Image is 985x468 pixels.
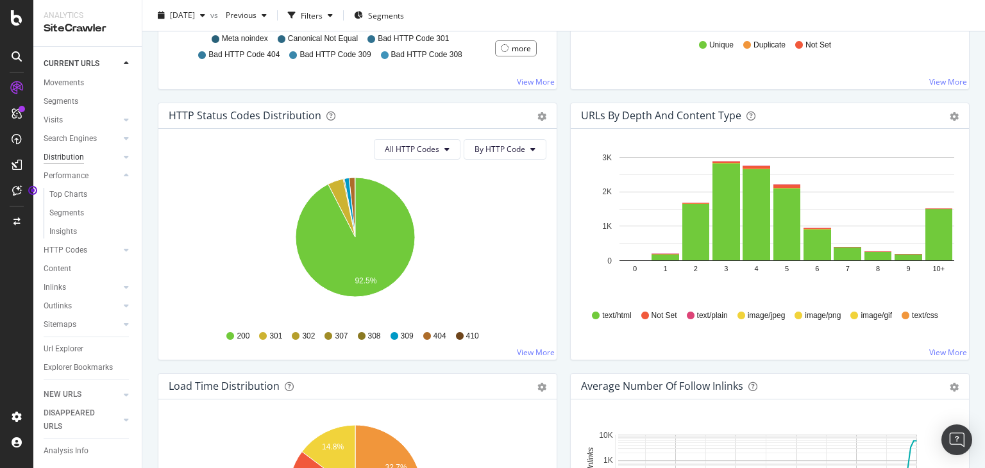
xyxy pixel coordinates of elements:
svg: A chart. [169,170,542,319]
span: Canonical Not Equal [288,33,358,44]
div: Url Explorer [44,342,83,356]
div: DISAPPEARED URLS [44,406,108,433]
a: Outlinks [44,299,120,313]
span: Segments [368,10,404,21]
div: Load Time Distribution [169,380,280,392]
span: vs [210,10,221,21]
span: Bad HTTP Code 301 [378,33,449,44]
span: text/css [912,310,938,321]
text: 14.8% [322,442,344,451]
span: Bad HTTP Code 404 [208,49,280,60]
div: Average Number of Follow Inlinks [581,380,743,392]
div: Top Charts [49,188,87,201]
text: 1K [603,456,613,465]
span: 200 [237,331,249,342]
text: 3 [724,265,728,272]
button: Segments [349,5,409,26]
text: 0 [633,265,637,272]
div: NEW URLS [44,388,81,401]
span: image/gif [861,310,892,321]
span: text/html [602,310,631,321]
a: Content [44,262,133,276]
text: 10+ [932,265,945,272]
div: Inlinks [44,281,66,294]
a: DISAPPEARED URLS [44,406,120,433]
a: Segments [49,206,133,220]
a: CURRENT URLS [44,57,120,71]
a: Distribution [44,151,120,164]
div: Explorer Bookmarks [44,361,113,374]
span: Not Set [805,40,831,51]
div: Sitemaps [44,318,76,331]
button: [DATE] [153,5,210,26]
div: Analytics [44,10,131,21]
span: All HTTP Codes [385,144,439,155]
text: 8 [876,265,880,272]
text: 7 [846,265,850,272]
span: image/jpeg [748,310,786,321]
button: Previous [221,5,272,26]
a: Sitemaps [44,318,120,331]
button: Filters [283,5,338,26]
div: gear [950,383,959,392]
a: Analysis Info [44,444,133,458]
a: Url Explorer [44,342,133,356]
div: Segments [49,206,84,220]
button: All HTTP Codes [374,139,460,160]
span: Bad HTTP Code 308 [391,49,462,60]
div: Content [44,262,71,276]
div: HTTP Codes [44,244,87,257]
span: 309 [401,331,414,342]
div: A chart. [581,149,954,298]
span: By HTTP Code [475,144,525,155]
span: 302 [302,331,315,342]
a: Search Engines [44,132,120,146]
div: Movements [44,76,84,90]
span: 308 [368,331,381,342]
div: Visits [44,113,63,127]
div: Filters [301,10,323,21]
div: Insights [49,225,77,238]
span: 2025 Aug. 18th [170,10,195,21]
text: 3K [602,153,612,162]
text: 1 [663,265,667,272]
span: 410 [466,331,479,342]
a: Insights [49,225,133,238]
a: View More [517,76,555,87]
span: Not Set [652,310,677,321]
a: Explorer Bookmarks [44,361,133,374]
a: Performance [44,169,120,183]
span: 404 [434,331,446,342]
span: image/png [805,310,841,321]
div: Outlinks [44,299,72,313]
div: gear [537,112,546,121]
span: Duplicate [753,40,786,51]
div: Tooltip anchor [27,185,38,196]
span: Previous [221,10,257,21]
span: Unique [709,40,734,51]
text: 0 [607,256,612,265]
a: Visits [44,113,120,127]
div: gear [950,112,959,121]
button: By HTTP Code [464,139,546,160]
span: Meta noindex [222,33,268,44]
a: Inlinks [44,281,120,294]
a: HTTP Codes [44,244,120,257]
a: View More [929,76,967,87]
a: View More [929,347,967,358]
span: Bad HTTP Code 309 [299,49,371,60]
text: 1K [602,222,612,231]
a: View More [517,347,555,358]
text: 2K [602,187,612,196]
div: Performance [44,169,88,183]
span: 307 [335,331,348,342]
text: 92.5% [355,276,376,285]
text: 2 [694,265,698,272]
a: Movements [44,76,133,90]
text: 6 [815,265,819,272]
text: 10K [599,431,612,440]
div: Analysis Info [44,444,88,458]
div: Search Engines [44,132,97,146]
a: NEW URLS [44,388,120,401]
